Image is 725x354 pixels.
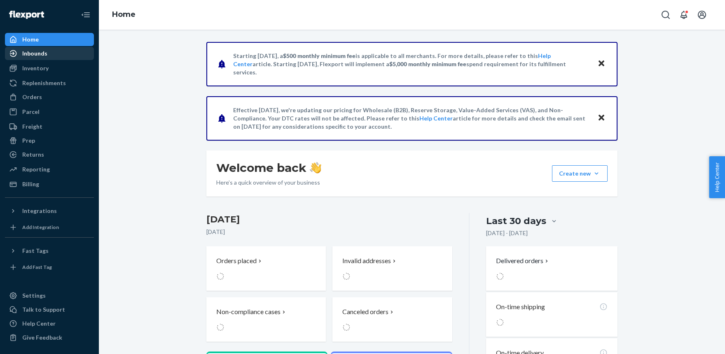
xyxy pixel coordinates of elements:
span: $5,000 monthly minimum fee [389,60,466,67]
div: Give Feedback [22,333,62,342]
button: Orders placed [206,246,326,291]
button: Canceled orders [332,297,452,342]
a: Home [5,33,94,46]
div: Reporting [22,165,50,174]
p: Starting [DATE], a is applicable to all merchants. For more details, please refer to this article... [233,52,589,76]
div: Talk to Support [22,305,65,314]
div: Settings [22,292,46,300]
p: Orders placed [216,256,257,266]
div: Inventory [22,64,49,72]
a: Returns [5,148,94,161]
button: Integrations [5,204,94,217]
div: Parcel [22,108,40,116]
div: Fast Tags [22,247,49,255]
span: $500 monthly minimum fee [283,52,355,59]
button: Close Navigation [77,7,94,23]
button: Help Center [709,156,725,198]
p: On-time shipping [496,302,545,312]
button: Close [596,112,607,124]
div: Add Fast Tag [22,264,52,271]
h3: [DATE] [206,213,452,226]
a: Prep [5,134,94,147]
div: Billing [22,180,39,188]
div: Home [22,35,39,44]
ol: breadcrumbs [105,3,142,27]
div: Help Center [22,319,56,328]
a: Help Center [5,317,94,330]
a: Add Fast Tag [5,261,94,274]
a: Inbounds [5,47,94,60]
div: Returns [22,150,44,159]
img: hand-wave emoji [310,162,321,174]
button: Open account menu [694,7,710,23]
a: Freight [5,120,94,133]
div: Replenishments [22,79,66,87]
p: Invalid addresses [342,256,391,266]
p: [DATE] - [DATE] [486,229,528,237]
div: Inbounds [22,49,47,58]
button: Open Search Box [657,7,674,23]
div: Add Integration [22,224,59,231]
a: Orders [5,90,94,104]
p: [DATE] [206,228,452,236]
button: Invalid addresses [332,246,452,291]
a: Billing [5,178,94,191]
a: Reporting [5,163,94,176]
a: Home [112,10,136,19]
div: Freight [22,123,42,131]
p: Non-compliance cases [216,307,281,317]
a: Replenishments [5,76,94,90]
a: Parcel [5,105,94,118]
div: Orders [22,93,42,101]
button: Talk to Support [5,303,94,316]
button: Open notifications [676,7,692,23]
button: Close [596,58,607,70]
button: Delivered orders [496,256,550,266]
button: Non-compliance cases [206,297,326,342]
h1: Welcome back [216,160,321,175]
a: Add Integration [5,221,94,234]
p: Here’s a quick overview of your business [216,178,321,187]
div: Integrations [22,207,57,215]
a: Settings [5,289,94,302]
a: Inventory [5,62,94,75]
button: Fast Tags [5,244,94,257]
p: Canceled orders [342,307,388,317]
a: Help Center [419,115,453,122]
div: Prep [22,137,35,145]
button: Create new [552,165,608,182]
div: Last 30 days [486,215,546,227]
img: Flexport logo [9,11,44,19]
button: Give Feedback [5,331,94,344]
p: Effective [DATE], we're updating our pricing for Wholesale (B2B), Reserve Storage, Value-Added Se... [233,106,589,131]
